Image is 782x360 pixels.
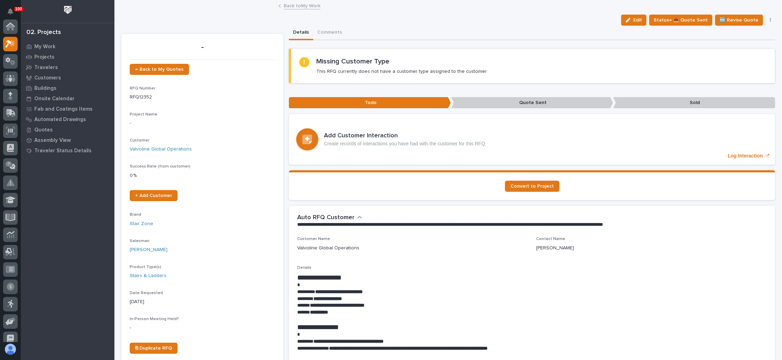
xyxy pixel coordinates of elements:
[9,8,18,19] div: Notifications100
[130,213,141,217] span: Brand
[297,266,311,270] span: Details
[130,239,149,243] span: Salesman
[720,16,758,24] span: 🆕 Revise Quote
[621,15,646,26] button: Edit
[130,164,190,169] span: Success Rate (from customer)
[34,96,75,102] p: Onsite Calendar
[21,104,114,114] a: Fab and Coatings Items
[21,62,114,72] a: Travelers
[316,57,389,66] h2: Missing Customer Type
[3,342,18,357] button: users-avatar
[21,83,114,93] a: Buildings
[26,29,61,36] div: 02. Projects
[34,44,55,50] p: My Work
[130,112,157,117] span: Project Name
[505,181,559,192] a: Convert to Project
[130,146,192,153] a: Valvoline Global Operations
[21,114,114,125] a: Automated Drawings
[297,214,354,222] h2: Auto RFQ Customer
[297,237,330,241] span: Customer Name
[34,127,53,133] p: Quotes
[3,4,18,19] button: Notifications
[289,26,313,40] button: Details
[130,298,275,306] p: [DATE]
[289,97,451,109] p: Todo
[130,138,149,143] span: Customer
[297,214,362,222] button: Auto RFQ Customer
[34,148,92,154] p: Traveler Status Details
[61,3,74,16] img: Workspace Logo
[34,54,54,60] p: Projects
[297,245,359,252] p: Valvoline Global Operations
[649,15,712,26] button: Status→ 📤 Quote Sent
[34,75,61,81] p: Customers
[135,346,172,351] span: ⎘ Duplicate RFQ
[313,26,346,40] button: Comments
[21,93,114,104] a: Onsite Calendar
[34,106,93,112] p: Fab and Coatings Items
[130,64,189,75] a: ← Back to My Quotes
[130,120,275,127] p: -
[130,190,178,201] a: + Add Customer
[324,141,485,147] p: Create records of interactions you have had with the customer for this RFQ
[15,7,22,11] p: 100
[130,291,163,295] span: Date Requested
[289,114,775,165] a: Log Interaction
[451,97,613,109] p: Quote Sent
[21,72,114,83] a: Customers
[130,317,179,321] span: In-Person Meeting Held?
[510,184,554,189] span: Convert to Project
[130,94,275,101] p: RFQ12352
[633,17,642,23] span: Edit
[34,85,57,92] p: Buildings
[715,15,763,26] button: 🆕 Revise Quote
[34,117,86,123] p: Automated Drawings
[536,237,565,241] span: Contact Name
[654,16,708,24] span: Status→ 📤 Quote Sent
[284,1,320,9] a: Back toMy Work
[130,172,275,179] p: 0 %
[130,86,155,91] span: RFQ Number
[130,42,275,52] p: -
[130,265,161,269] span: Product Type(s)
[34,65,58,71] p: Travelers
[324,132,485,140] h3: Add Customer Interaction
[728,153,763,159] p: Log Interaction
[34,137,71,144] p: Assembly View
[21,145,114,156] a: Traveler Status Details
[21,125,114,135] a: Quotes
[21,41,114,52] a: My Work
[130,324,275,332] p: -
[21,135,114,145] a: Assembly View
[135,193,172,198] span: + Add Customer
[130,272,166,280] a: Stairs & Ladders
[21,52,114,62] a: Projects
[613,97,775,109] p: Sold
[130,343,178,354] a: ⎘ Duplicate RFQ
[536,245,574,252] p: [PERSON_NAME]
[316,68,487,75] p: This RFQ currently does not have a customer type assigned to the customer
[135,67,183,72] span: ← Back to My Quotes
[130,246,167,254] a: [PERSON_NAME]
[130,220,153,228] a: Stair Zone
